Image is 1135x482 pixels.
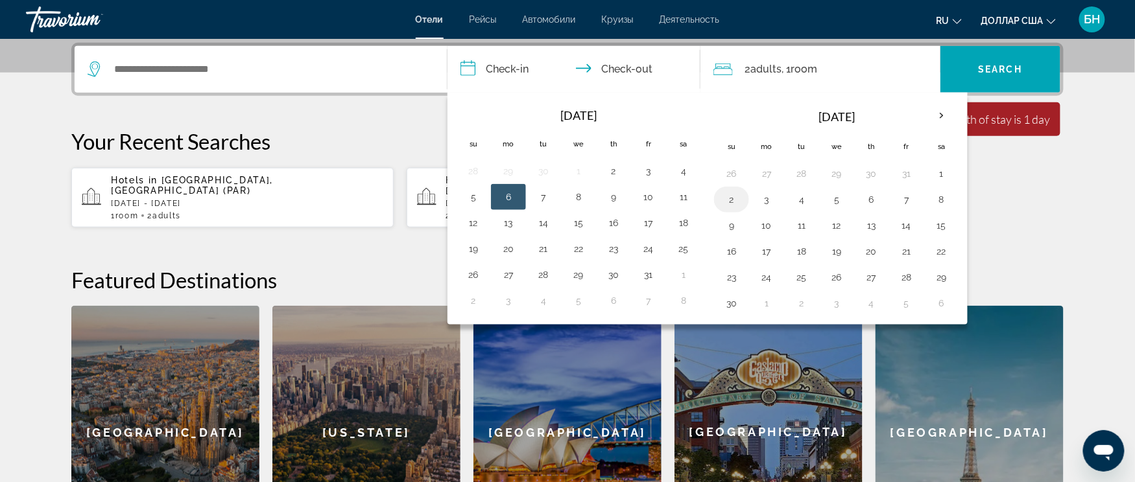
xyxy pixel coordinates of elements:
[931,242,952,260] button: Day 22
[491,101,666,130] th: [DATE]
[523,14,576,25] a: Автомобили
[533,188,554,206] button: Day 7
[638,214,659,232] button: Day 17
[756,294,777,312] button: Day 1
[940,46,1060,93] button: Search
[448,46,700,93] button: Check in and out dates
[749,101,924,132] th: [DATE]
[446,175,493,185] span: Hotels in
[937,16,950,26] font: ru
[603,214,624,232] button: Day 16
[756,268,777,286] button: Day 24
[71,267,1064,293] h2: Featured Destinations
[673,266,694,284] button: Day 1
[498,162,519,180] button: Day 29
[638,162,659,180] button: Day 3
[756,190,777,209] button: Day 3
[756,165,777,183] button: Day 27
[791,294,812,312] button: Day 2
[463,240,484,258] button: Day 19
[896,242,917,260] button: Day 21
[603,266,624,284] button: Day 30
[568,214,589,232] button: Day 15
[745,60,782,78] span: 2
[791,216,812,235] button: Day 11
[463,188,484,206] button: Day 5
[26,3,156,36] a: Травориум
[791,242,812,260] button: Day 18
[638,266,659,284] button: Day 31
[756,216,777,235] button: Day 10
[931,190,952,209] button: Day 8
[721,216,742,235] button: Day 9
[861,165,882,183] button: Day 30
[896,268,917,286] button: Day 28
[568,162,589,180] button: Day 1
[638,188,659,206] button: Day 10
[673,292,694,310] button: Day 8
[721,242,742,260] button: Day 16
[111,175,158,185] span: Hotels in
[750,63,782,75] span: Adults
[756,242,777,260] button: Day 17
[603,188,624,206] button: Day 9
[1084,12,1101,26] font: БН
[981,16,1044,26] font: доллар США
[826,294,847,312] button: Day 3
[152,211,181,220] span: Adults
[861,216,882,235] button: Day 13
[463,162,484,180] button: Day 28
[498,292,519,310] button: Day 3
[896,190,917,209] button: Day 7
[603,292,624,310] button: Day 6
[896,294,917,312] button: Day 5
[463,292,484,310] button: Day 2
[791,268,812,286] button: Day 25
[826,190,847,209] button: Day 5
[1083,430,1125,472] iframe: Кнопка запуска окна обмена сообщениями
[470,14,497,25] font: Рейсы
[407,167,729,228] button: Hotels in [GEOGRAPHIC_DATA], [GEOGRAPHIC_DATA] (PAR)[DATE] - [DATE]2rooms3Adults
[791,190,812,209] button: Day 4
[931,294,952,312] button: Day 6
[721,294,742,312] button: Day 30
[147,211,181,220] span: 2
[603,240,624,258] button: Day 23
[446,199,719,208] p: [DATE] - [DATE]
[115,211,139,220] span: Room
[721,268,742,286] button: Day 23
[638,292,659,310] button: Day 7
[568,188,589,206] button: Day 8
[826,268,847,286] button: Day 26
[861,268,882,286] button: Day 27
[937,11,962,30] button: Изменить язык
[826,165,847,183] button: Day 29
[498,214,519,232] button: Day 13
[533,162,554,180] button: Day 30
[71,128,1064,154] p: Your Recent Searches
[896,165,917,183] button: Day 31
[498,266,519,284] button: Day 27
[71,167,394,228] button: Hotels in [GEOGRAPHIC_DATA], [GEOGRAPHIC_DATA] (PAR)[DATE] - [DATE]1Room2Adults
[931,216,952,235] button: Day 15
[826,216,847,235] button: Day 12
[111,175,273,196] span: [GEOGRAPHIC_DATA], [GEOGRAPHIC_DATA] (PAR)
[931,268,952,286] button: Day 29
[498,240,519,258] button: Day 20
[568,240,589,258] button: Day 22
[568,292,589,310] button: Day 5
[898,112,1051,126] div: Minimum length of stay is 1 day
[463,266,484,284] button: Day 26
[782,60,817,78] span: , 1
[673,162,694,180] button: Day 4
[660,14,720,25] a: Деятельность
[861,242,882,260] button: Day 20
[700,46,940,93] button: Travelers: 2 adults, 0 children
[602,14,634,25] a: Круизы
[979,64,1023,75] span: Search
[861,294,882,312] button: Day 4
[791,165,812,183] button: Day 28
[533,292,554,310] button: Day 4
